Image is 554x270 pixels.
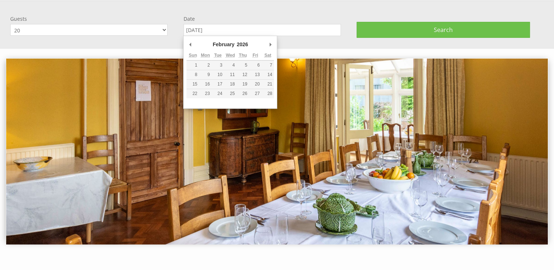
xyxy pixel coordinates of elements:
button: 4 [224,61,236,70]
div: February [212,39,236,50]
button: 13 [249,70,262,79]
button: 19 [237,80,249,89]
abbr: Thursday [239,53,247,58]
abbr: Wednesday [226,53,235,58]
button: 1 [186,61,199,70]
label: Guests [10,15,168,22]
button: 17 [212,80,224,89]
button: 9 [199,70,212,79]
button: 22 [186,89,199,98]
button: 8 [186,70,199,79]
input: Arrival Date [184,24,341,36]
button: 2 [199,61,212,70]
abbr: Sunday [189,53,197,58]
button: Search [357,22,530,38]
label: Date [184,15,341,22]
button: 25 [224,89,236,98]
button: 16 [199,80,212,89]
button: Next Month [267,39,274,50]
div: 2026 [236,39,249,50]
button: 12 [237,70,249,79]
button: 5 [237,61,249,70]
button: 3 [212,61,224,70]
button: 26 [237,89,249,98]
abbr: Tuesday [214,53,221,58]
abbr: Friday [252,53,258,58]
button: 28 [262,89,274,98]
button: Previous Month [186,39,194,50]
button: 24 [212,89,224,98]
button: 18 [224,80,236,89]
button: 11 [224,70,236,79]
button: 15 [186,80,199,89]
span: Search [434,26,453,34]
button: 14 [262,70,274,79]
button: 10 [212,70,224,79]
button: 21 [262,80,274,89]
button: 23 [199,89,212,98]
abbr: Monday [201,53,210,58]
button: 27 [249,89,262,98]
button: 6 [249,61,262,70]
button: 7 [262,61,274,70]
button: 20 [249,80,262,89]
abbr: Saturday [264,53,271,58]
